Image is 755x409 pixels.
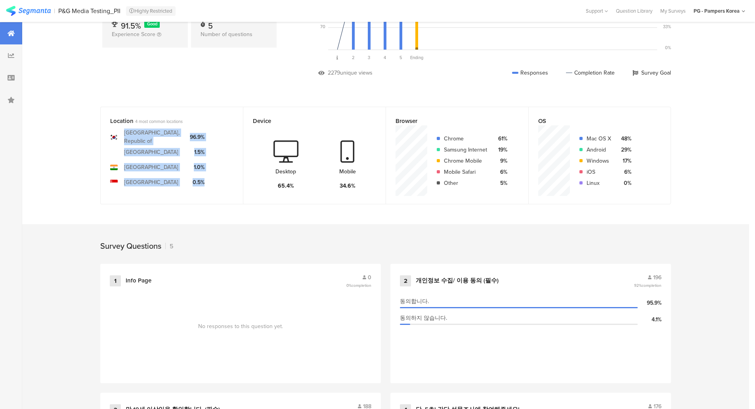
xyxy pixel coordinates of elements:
[587,157,611,165] div: Windows
[110,117,220,125] div: Location
[400,314,447,322] span: 동의하지 않습니다.
[126,277,151,285] div: Info Page
[566,69,615,77] div: Completion Rate
[396,117,506,125] div: Browser
[617,168,631,176] div: 6%
[320,23,325,30] div: 70
[617,157,631,165] div: 17%
[617,134,631,143] div: 48%
[110,275,121,286] div: 1
[444,157,487,165] div: Chrome Mobile
[126,6,176,16] div: Highly Restricted
[328,69,340,77] div: 2279
[346,282,371,288] span: 0%
[512,69,548,77] div: Responses
[493,146,507,154] div: 19%
[587,168,611,176] div: iOS
[6,6,51,16] img: segmanta logo
[208,20,213,28] div: 5
[617,179,631,187] div: 0%
[190,178,205,186] div: 0.5%
[665,44,671,51] div: 0%
[493,134,507,143] div: 61%
[399,54,402,61] span: 5
[656,7,690,15] a: My Surveys
[416,277,499,285] div: 개인정보 수집/ 이용 동의 (필수)
[638,315,661,324] div: 4.1%
[201,30,252,38] span: Number of questions
[587,179,611,187] div: Linux
[352,282,371,288] span: completion
[278,182,294,190] div: 65.4%
[633,69,671,77] div: Survey Goal
[400,275,411,286] div: 2
[100,240,161,252] div: Survey Questions
[444,146,487,154] div: Samsung Internet
[587,146,611,154] div: Android
[400,297,429,305] span: 동의합니다.
[198,322,283,330] span: No responses to this question yet.
[124,129,183,145] div: [GEOGRAPHIC_DATA], Republic of
[493,179,507,187] div: 5%
[617,146,631,154] div: 29%
[165,242,174,251] div: 5
[638,299,661,307] div: 95.9%
[612,7,656,15] a: Question Library
[190,148,205,156] div: 1.5%
[58,7,120,15] div: P&G Media Testing_PII
[663,23,671,30] div: 33%
[586,5,608,17] div: Support
[368,273,371,282] span: 0
[587,134,611,143] div: Mac OS X
[634,282,661,288] span: 92%
[694,7,740,15] div: PG - Pampers Korea
[190,163,205,171] div: 1.0%
[493,157,507,165] div: 9%
[444,134,487,143] div: Chrome
[444,168,487,176] div: Mobile Safari
[253,117,363,125] div: Device
[409,54,424,61] div: Ending
[112,30,155,38] span: Experience Score
[124,178,178,186] div: [GEOGRAPHIC_DATA]
[124,163,178,171] div: [GEOGRAPHIC_DATA]
[339,167,356,176] div: Mobile
[653,273,661,282] span: 196
[444,179,487,187] div: Other
[147,21,157,27] span: Good
[121,20,141,32] span: 91.5%
[493,168,507,176] div: 6%
[538,117,648,125] div: OS
[340,182,356,190] div: 34.6%
[275,167,296,176] div: Desktop
[368,54,370,61] span: 3
[384,54,386,61] span: 4
[190,133,205,141] div: 96.9%
[135,118,183,125] span: 4 most common locations
[340,69,373,77] div: unique views
[124,148,178,156] div: [GEOGRAPHIC_DATA]
[642,282,661,288] span: completion
[54,6,55,15] div: |
[352,54,355,61] span: 2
